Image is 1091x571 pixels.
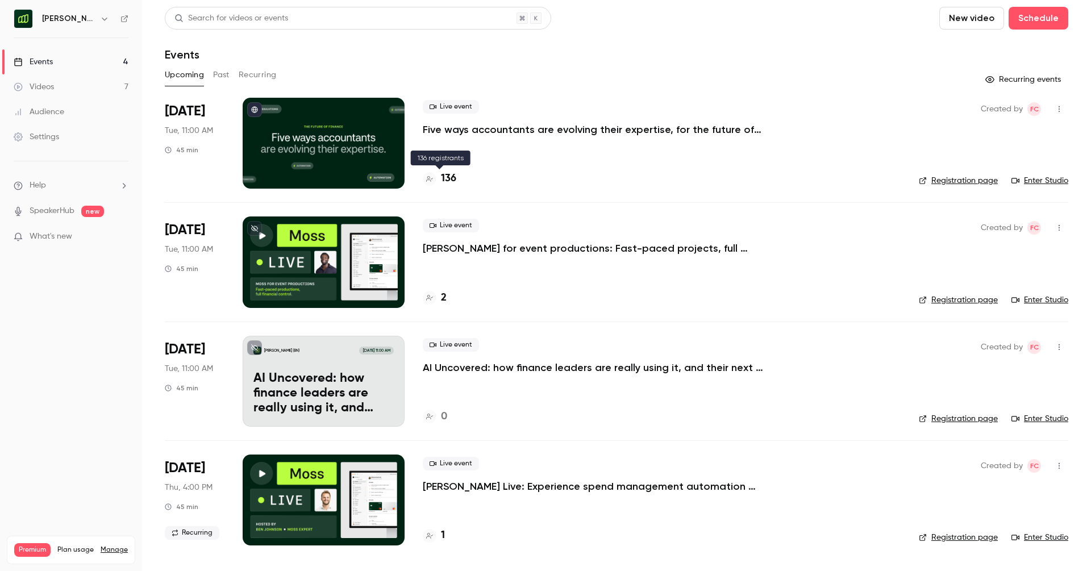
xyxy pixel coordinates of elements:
div: 45 min [165,145,198,155]
h4: 136 [441,171,456,186]
div: 45 min [165,502,198,511]
a: Enter Studio [1011,175,1068,186]
span: Felicity Cator [1027,340,1041,354]
a: 1 [423,528,445,543]
span: new [81,206,104,217]
a: [PERSON_NAME] for event productions: Fast-paced projects, full financial control [423,241,764,255]
p: [PERSON_NAME] (EN) [264,348,299,353]
div: Events [14,56,53,68]
div: Videos [14,81,54,93]
a: Registration page [919,294,998,306]
span: Help [30,180,46,191]
div: 45 min [165,384,198,393]
p: AI Uncovered: how finance leaders are really using it, and their next big bets [253,372,394,415]
a: Registration page [919,532,998,543]
button: Recurring [239,66,277,84]
a: Registration page [919,413,998,424]
div: Settings [14,131,59,143]
a: 136 [423,171,456,186]
span: Premium [14,543,51,557]
div: Oct 14 Tue, 11:00 AM (Europe/Berlin) [165,98,224,189]
div: Nov 6 Thu, 3:00 PM (Europe/London) [165,455,224,545]
span: Created by [981,459,1023,473]
div: Search for videos or events [174,12,288,24]
a: 2 [423,290,447,306]
button: Past [213,66,230,84]
h4: 2 [441,290,447,306]
span: [DATE] [165,340,205,359]
a: SpeakerHub [30,205,74,217]
span: Tue, 11:00 AM [165,125,213,136]
a: Five ways accountants are evolving their expertise, for the future of finance [423,123,764,136]
span: Created by [981,102,1023,116]
span: Recurring [165,526,219,540]
a: Enter Studio [1011,532,1068,543]
a: Enter Studio [1011,294,1068,306]
span: FC [1030,459,1039,473]
span: [DATE] [165,102,205,120]
div: Nov 4 Tue, 11:00 AM (Europe/Berlin) [165,336,224,427]
h4: 1 [441,528,445,543]
a: 0 [423,409,447,424]
span: Live event [423,100,479,114]
iframe: Noticeable Trigger [115,232,128,242]
button: Schedule [1009,7,1068,30]
span: Plan usage [57,545,94,555]
span: FC [1030,221,1039,235]
div: Oct 28 Tue, 11:00 AM (Europe/Berlin) [165,216,224,307]
h1: Events [165,48,199,61]
span: Tue, 11:00 AM [165,244,213,255]
span: FC [1030,340,1039,354]
li: help-dropdown-opener [14,180,128,191]
a: AI Uncovered: how finance leaders are really using it, and their next big bets [423,361,764,374]
a: AI Uncovered: how finance leaders are really using it, and their next big bets[PERSON_NAME] (EN)[... [243,336,405,427]
span: Live event [423,457,479,470]
h4: 0 [441,409,447,424]
span: [DATE] [165,221,205,239]
span: Created by [981,221,1023,235]
span: What's new [30,231,72,243]
span: Live event [423,338,479,352]
span: Felicity Cator [1027,102,1041,116]
div: 45 min [165,264,198,273]
a: Enter Studio [1011,413,1068,424]
span: FC [1030,102,1039,116]
img: Moss (EN) [14,10,32,28]
button: Recurring events [980,70,1068,89]
span: Created by [981,340,1023,354]
a: [PERSON_NAME] Live: Experience spend management automation with [PERSON_NAME] [423,480,764,493]
div: Audience [14,106,64,118]
span: [DATE] 11:00 AM [359,347,393,355]
span: Tue, 11:00 AM [165,363,213,374]
a: Registration page [919,175,998,186]
span: [DATE] [165,459,205,477]
span: Thu, 4:00 PM [165,482,213,493]
button: Upcoming [165,66,204,84]
h6: [PERSON_NAME] (EN) [42,13,95,24]
button: New video [939,7,1004,30]
a: Manage [101,545,128,555]
span: Felicity Cator [1027,221,1041,235]
span: Live event [423,219,479,232]
span: Felicity Cator [1027,459,1041,473]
